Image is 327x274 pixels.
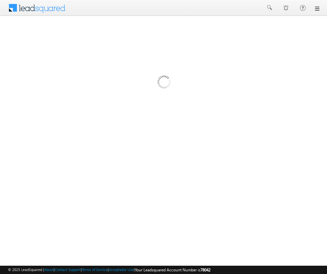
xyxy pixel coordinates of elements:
[82,267,108,272] a: Terms of Service
[55,267,81,272] a: Contact Support
[8,267,210,273] span: © 2025 LeadSquared | | | | |
[129,49,198,117] img: Loading...
[44,267,54,272] a: About
[109,267,134,272] a: Acceptable Use
[135,267,210,272] span: Your Leadsquared Account Number is
[200,267,210,272] span: 78042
